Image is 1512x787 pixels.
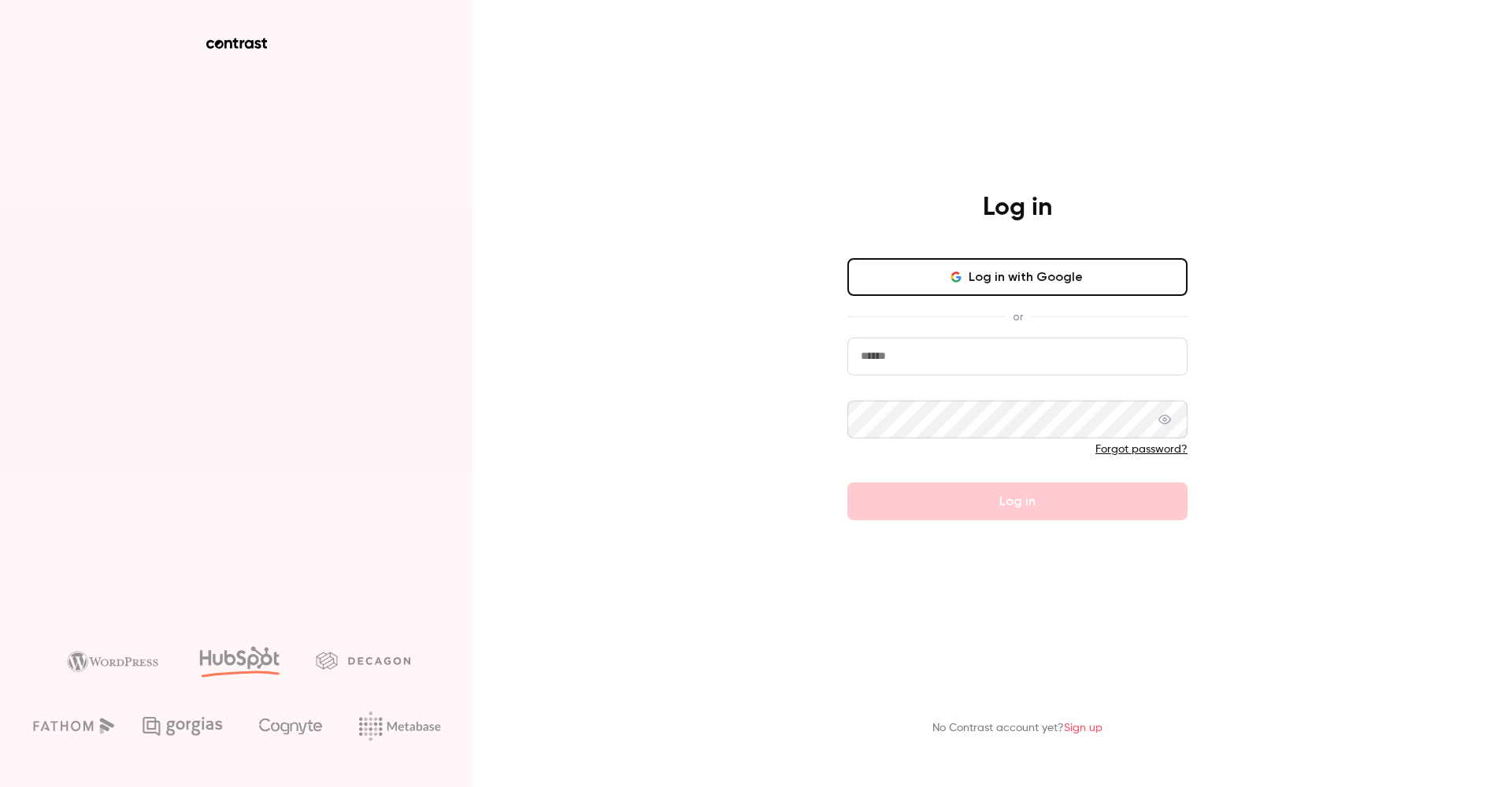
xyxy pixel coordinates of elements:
button: Log in with Google [847,258,1188,296]
p: No Contrast account yet? [932,720,1102,737]
a: Forgot password? [1095,444,1188,455]
span: or [1005,309,1031,325]
h4: Log in [983,192,1052,224]
a: Sign up [1064,722,1102,733]
img: decagon [316,652,410,669]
